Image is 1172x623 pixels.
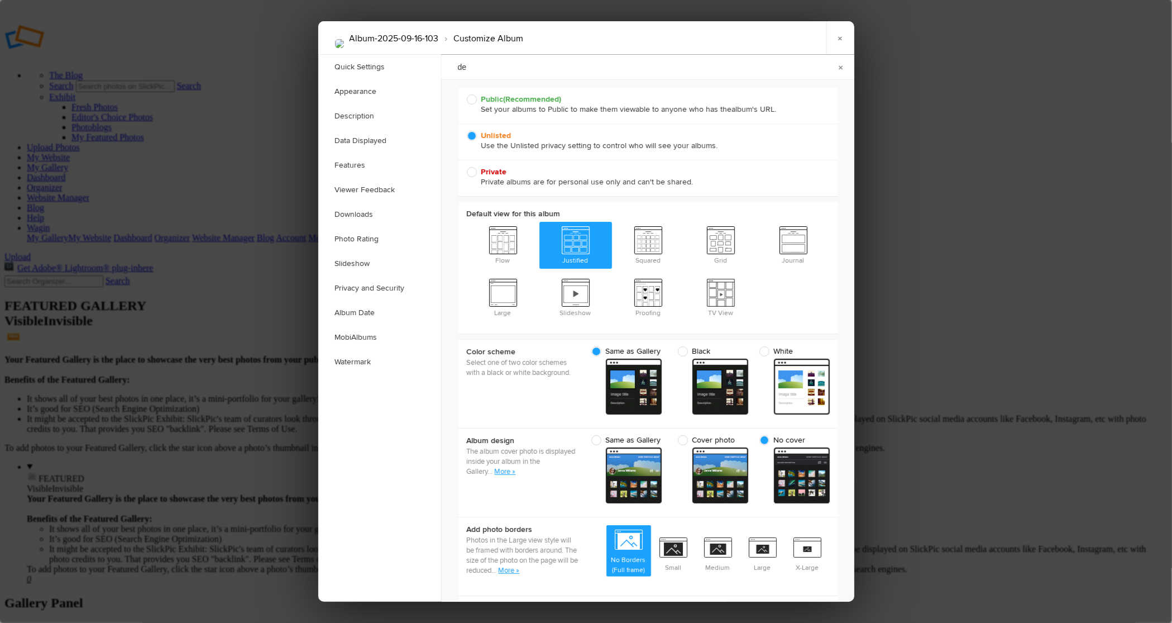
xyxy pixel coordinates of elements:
span: Large [740,533,785,574]
span: Cover photo [678,435,743,445]
p: The album cover photo is displayed inside your album in the Gallery. [467,446,578,477]
span: Journal [757,222,830,267]
span: Same as Gallery [591,435,661,445]
a: Slideshow [318,251,441,276]
span: Use the Unlisted privacy setting to control who will see your albums. [467,131,824,151]
li: Album-2025-09-16-103 [350,29,439,48]
a: Features [318,153,441,178]
span: Large [467,274,539,319]
span: White [759,346,824,356]
a: Data Displayed [318,129,441,153]
span: Same as Gallery [591,346,661,356]
a: Privacy and Security [318,276,441,301]
span: Proofing [612,274,685,319]
a: More » [495,467,516,476]
b: Album design [467,435,578,446]
b: Color scheme [467,346,578,358]
img: 80_3_Nov_23_Mono_Outback_Town_Street..jpg [335,39,344,48]
b: Private [481,167,507,177]
b: Default view for this album [467,208,830,220]
p: Photos in the Large view style will be framed with borders around. The size of the photo on the p... [467,535,578,576]
span: Squared [612,222,685,267]
a: Downloads [318,202,441,227]
a: × [826,21,854,55]
span: Set your albums to Public to make them viewable to anyone who has the [467,94,824,115]
li: Customize Album [439,29,524,48]
span: TV View [685,274,757,319]
span: Medium [696,533,740,574]
span: Flow [467,222,539,267]
a: Description [318,104,441,129]
a: Album Date [318,301,441,325]
span: No Borders (Full frame) [606,525,651,577]
span: .. [490,467,495,476]
span: Slideshow [539,274,612,319]
span: cover From gallery - dark [606,448,662,503]
span: album's URL. [732,104,777,114]
span: X-Large [785,533,830,574]
span: No cover [759,435,824,445]
a: Viewer Feedback [318,178,441,202]
span: Private albums are for personal use only and can't be shared. [467,167,824,187]
a: Photo Rating [318,227,441,251]
span: Small [651,533,696,574]
i: (Recommended) [504,94,562,104]
b: Public [481,94,562,104]
a: MobiAlbums [318,325,441,350]
input: Search... [441,54,856,80]
a: Watermark [318,350,441,374]
div: Clear search [835,62,846,73]
a: Quick Settings [318,55,441,79]
b: Add photo borders [467,524,578,535]
span: ... [492,566,499,575]
span: cover From gallery - dark [774,448,830,503]
span: Grid [685,222,757,267]
a: More » [499,566,520,575]
span: Black [678,346,743,356]
a: Appearance [318,79,441,104]
p: Select one of two color schemes with a black or white background. [467,358,578,378]
b: Unlisted [481,131,511,140]
span: Justified [539,222,612,267]
span: cover From gallery - dark [692,448,748,503]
